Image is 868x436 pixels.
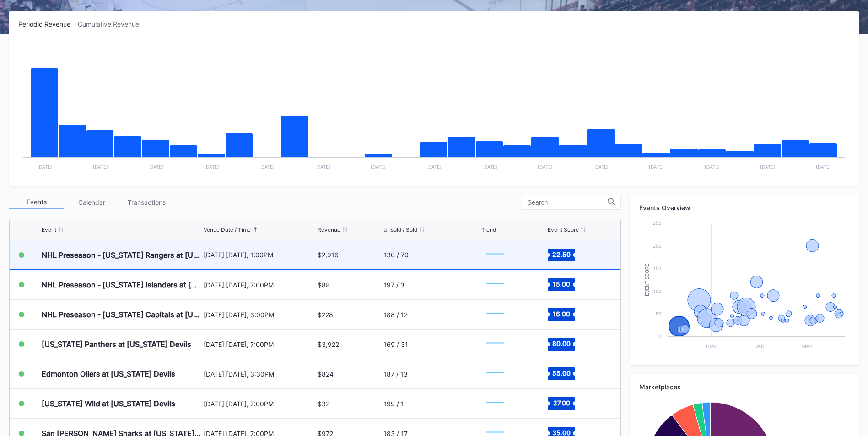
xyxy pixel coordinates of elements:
[9,195,64,209] div: Events
[318,340,339,348] div: $3,922
[93,164,108,170] text: [DATE]
[204,164,219,170] text: [DATE]
[645,263,650,296] text: Event Score
[18,39,850,176] svg: Chart title
[148,164,163,170] text: [DATE]
[204,311,315,319] div: [DATE] [DATE], 3:00PM
[204,370,315,378] div: [DATE] [DATE], 3:30PM
[204,400,315,408] div: [DATE] [DATE], 7:00PM
[383,281,404,289] div: 197 / 3
[318,281,330,289] div: $88
[383,370,408,378] div: 187 / 13
[553,310,570,318] text: 16.00
[639,218,850,356] svg: Chart title
[119,195,174,209] div: Transactions
[552,340,571,347] text: 80.00
[481,392,509,415] svg: Chart title
[42,250,201,260] div: NHL Preseason - [US_STATE] Rangers at [US_STATE] Devils
[482,164,497,170] text: [DATE]
[481,244,509,266] svg: Chart title
[548,226,579,233] div: Event Score
[552,250,571,258] text: 22.50
[318,311,333,319] div: $228
[802,343,813,349] text: Mar
[649,164,664,170] text: [DATE]
[653,266,661,271] text: 150
[755,343,765,349] text: Jan
[259,164,275,170] text: [DATE]
[538,164,553,170] text: [DATE]
[639,204,850,212] div: Events Overview
[816,164,831,170] text: [DATE]
[204,340,315,348] div: [DATE] [DATE], 7:00PM
[481,226,496,233] div: Trend
[481,273,509,296] svg: Chart title
[318,370,334,378] div: $824
[371,164,386,170] text: [DATE]
[653,220,661,226] text: 250
[204,226,251,233] div: Venue Date / Time
[481,303,509,326] svg: Chart title
[42,399,175,408] div: [US_STATE] Wild at [US_STATE] Devils
[37,164,52,170] text: [DATE]
[383,400,404,408] div: 199 / 1
[42,340,191,349] div: [US_STATE] Panthers at [US_STATE] Devils
[706,343,717,349] text: Nov
[760,164,775,170] text: [DATE]
[383,226,417,233] div: Unsold / Sold
[42,369,175,378] div: Edmonton Oilers at [US_STATE] Devils
[318,400,329,408] div: $32
[426,164,442,170] text: [DATE]
[593,164,609,170] text: [DATE]
[42,226,56,233] div: Event
[42,280,201,289] div: NHL Preseason - [US_STATE] Islanders at [US_STATE] Devils
[653,288,661,294] text: 100
[318,226,340,233] div: Revenue
[481,333,509,356] svg: Chart title
[64,195,119,209] div: Calendar
[383,311,408,319] div: 188 / 12
[481,362,509,385] svg: Chart title
[653,243,661,249] text: 200
[315,164,330,170] text: [DATE]
[656,311,661,316] text: 50
[78,20,146,28] div: Cumulative Revenue
[553,280,570,288] text: 15.00
[528,199,608,206] input: Search
[705,164,720,170] text: [DATE]
[639,383,850,391] div: Marketplaces
[553,399,570,407] text: 27.00
[552,369,571,377] text: 55.00
[42,310,201,319] div: NHL Preseason - [US_STATE] Capitals at [US_STATE] Devils (Split Squad)
[204,281,315,289] div: [DATE] [DATE], 7:00PM
[18,20,78,28] div: Periodic Revenue
[658,334,661,339] text: 0
[383,340,408,348] div: 169 / 31
[383,251,409,259] div: 130 / 70
[318,251,339,259] div: $2,916
[204,251,315,259] div: [DATE] [DATE], 1:00PM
